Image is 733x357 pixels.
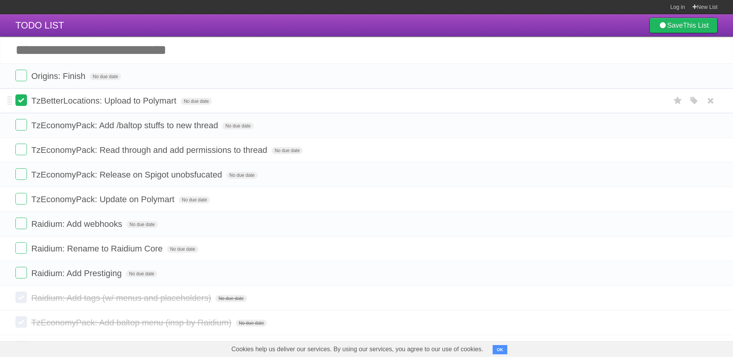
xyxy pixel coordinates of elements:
[31,170,224,179] span: TzEconomyPack: Release on Spigot unobsfucated
[226,172,258,179] span: No due date
[15,168,27,180] label: Done
[15,144,27,155] label: Done
[15,267,27,278] label: Done
[31,244,164,253] span: Raidium: Rename to Raidium Core
[15,119,27,131] label: Done
[15,242,27,254] label: Done
[224,342,491,357] span: Cookies help us deliver our services. By using our services, you agree to our use of cookies.
[167,246,198,253] span: No due date
[222,122,253,129] span: No due date
[493,345,508,354] button: OK
[31,268,124,278] span: Raidium: Add Prestiging
[31,145,269,155] span: TzEconomyPack: Read through and add permissions to thread
[181,98,212,105] span: No due date
[31,71,87,81] span: Origins: Finish
[15,341,27,352] label: Done
[15,316,27,328] label: Done
[683,22,709,29] b: This List
[179,196,210,203] span: No due date
[31,318,233,327] span: TzEconomyPack: Add baltop menu (insp by Raidium)
[15,292,27,303] label: Done
[671,94,685,107] label: Star task
[15,20,64,30] span: TODO LIST
[15,218,27,229] label: Done
[15,70,27,81] label: Done
[31,219,124,229] span: Raidium: Add webhooks
[272,147,303,154] span: No due date
[31,96,178,106] span: TzBetterLocations: Upload to Polymart
[236,320,267,327] span: No due date
[15,94,27,106] label: Done
[215,295,247,302] span: No due date
[126,270,157,277] span: No due date
[649,18,718,33] a: SaveThis List
[31,121,220,130] span: TzEconomyPack: Add /baltop stuffs to new thread
[90,73,121,80] span: No due date
[126,221,158,228] span: No due date
[31,194,176,204] span: TzEconomyPack: Update on Polymart
[31,293,213,303] span: Raidium: Add tags (w/ menus and placeholders)
[15,193,27,204] label: Done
